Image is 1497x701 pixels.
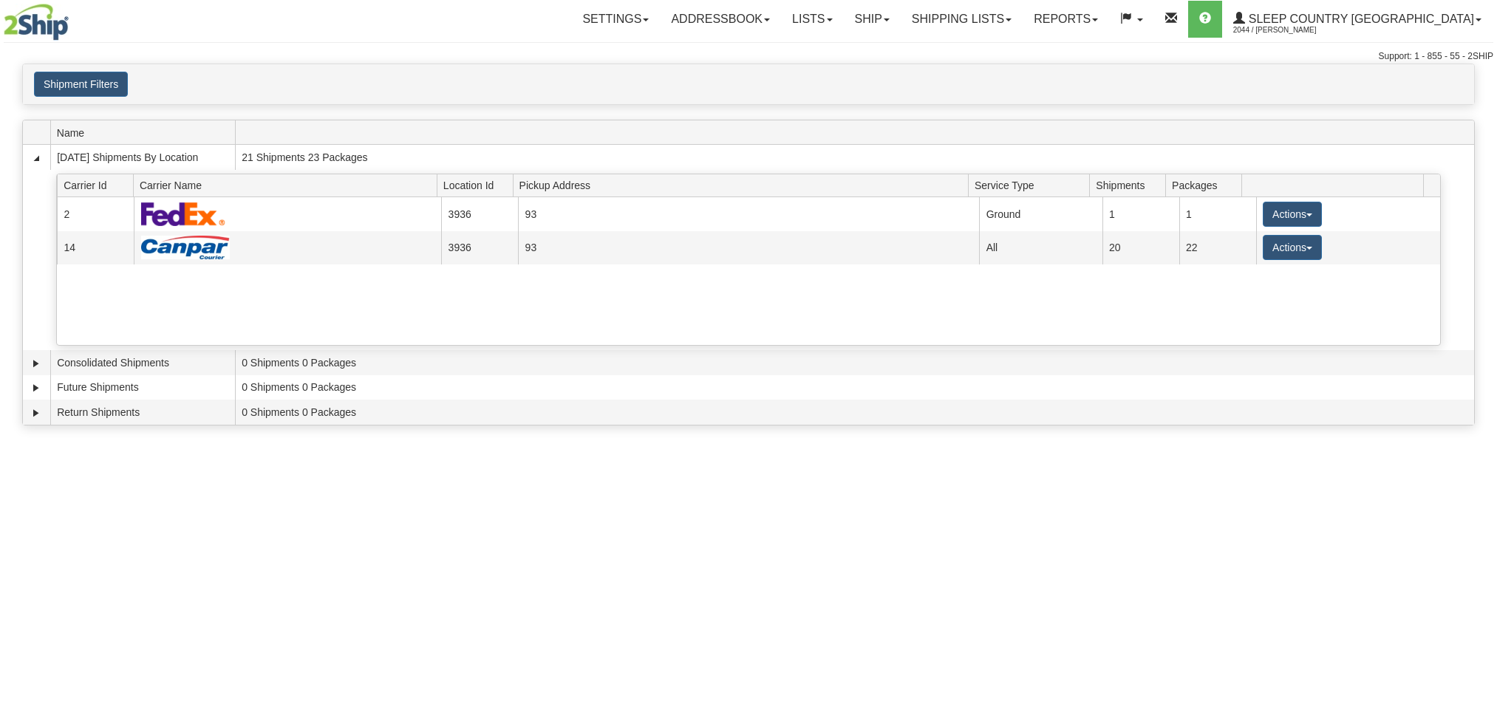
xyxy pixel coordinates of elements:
[571,1,660,38] a: Settings
[1102,231,1179,264] td: 20
[50,375,235,400] td: Future Shipments
[57,231,134,264] td: 14
[1245,13,1474,25] span: Sleep Country [GEOGRAPHIC_DATA]
[29,406,44,420] a: Expand
[1222,1,1493,38] a: Sleep Country [GEOGRAPHIC_DATA] 2044 / [PERSON_NAME]
[34,72,128,97] button: Shipment Filters
[50,400,235,425] td: Return Shipments
[57,197,134,230] td: 2
[518,231,979,264] td: 93
[1179,197,1256,230] td: 1
[1102,197,1179,230] td: 1
[141,236,230,259] img: Canpar
[1233,23,1344,38] span: 2044 / [PERSON_NAME]
[1463,275,1496,425] iframe: chat widget
[1023,1,1109,38] a: Reports
[1179,231,1256,264] td: 22
[979,197,1102,230] td: Ground
[141,202,226,226] img: FedEx Express®
[57,121,235,144] span: Name
[781,1,843,38] a: Lists
[29,151,44,165] a: Collapse
[1263,202,1322,227] button: Actions
[519,174,969,196] span: Pickup Address
[235,145,1474,170] td: 21 Shipments 23 Packages
[1263,235,1322,260] button: Actions
[975,174,1090,196] span: Service Type
[235,350,1474,375] td: 0 Shipments 0 Packages
[1096,174,1165,196] span: Shipments
[50,350,235,375] td: Consolidated Shipments
[50,145,235,170] td: [DATE] Shipments By Location
[140,174,437,196] span: Carrier Name
[441,197,518,230] td: 3936
[901,1,1023,38] a: Shipping lists
[4,50,1493,63] div: Support: 1 - 855 - 55 - 2SHIP
[235,375,1474,400] td: 0 Shipments 0 Packages
[29,356,44,371] a: Expand
[441,231,518,264] td: 3936
[4,4,69,41] img: logo2044.jpg
[29,380,44,395] a: Expand
[235,400,1474,425] td: 0 Shipments 0 Packages
[979,231,1102,264] td: All
[844,1,901,38] a: Ship
[443,174,513,196] span: Location Id
[518,197,979,230] td: 93
[1172,174,1241,196] span: Packages
[64,174,133,196] span: Carrier Id
[660,1,781,38] a: Addressbook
